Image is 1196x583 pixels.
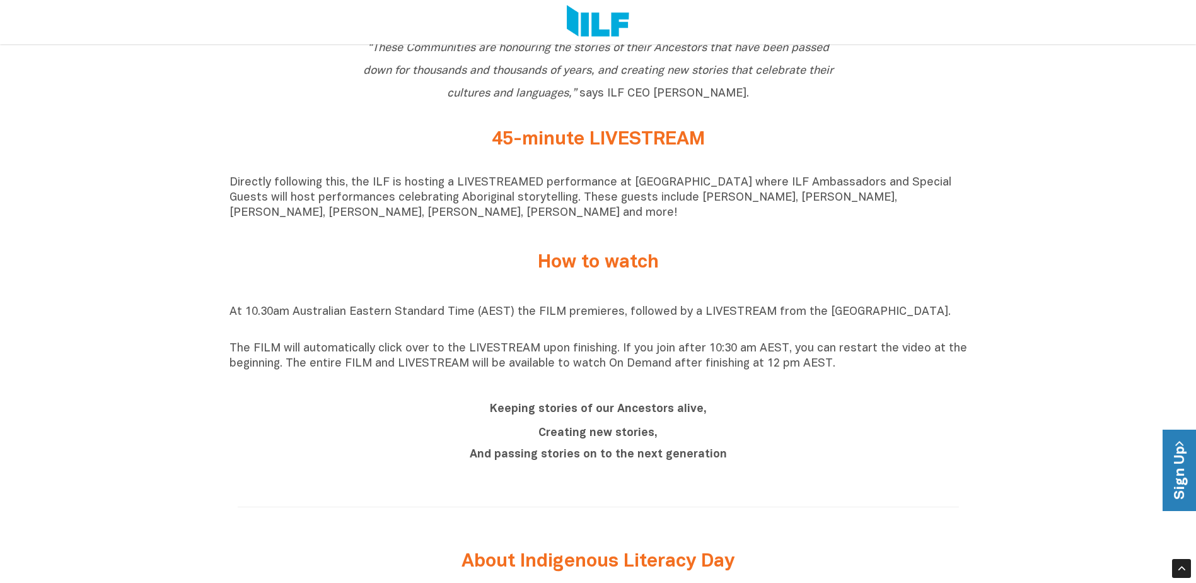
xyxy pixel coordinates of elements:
img: Logo [567,5,629,39]
i: “These Communities are honouring the stories of their Ancestors that have been passed down for th... [363,43,833,99]
b: And passing stories on to the next generation [470,449,727,460]
b: Creating new stories, [538,428,658,439]
h2: 45-minute LIVESTREAM [362,129,835,150]
p: The FILM will automatically click over to the LIVESTREAM upon finishing. If you join after 10:30 ... [229,341,967,372]
p: At 10.30am Australian Eastern Standard Time (AEST) the FILM premieres, followed by a LIVESTREAM f... [229,305,967,335]
p: Directly following this, the ILF is hosting a LIVESTREAMED performance at [GEOGRAPHIC_DATA] where... [229,175,967,221]
h2: How to watch [362,252,835,273]
div: Scroll Back to Top [1172,559,1191,578]
h2: About Indigenous Literacy Day [362,551,835,572]
span: says ILF CEO [PERSON_NAME]. [363,43,833,99]
b: Keeping stories of our Ancestors alive, [490,404,707,415]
